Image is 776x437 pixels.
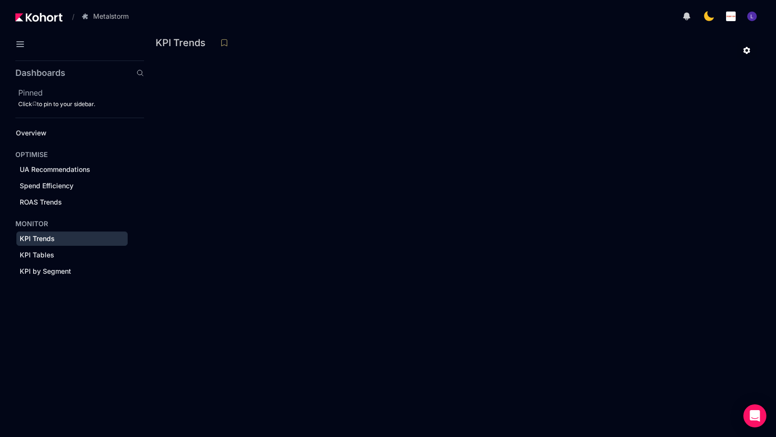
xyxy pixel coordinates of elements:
[16,195,128,209] a: ROAS Trends
[156,38,211,48] h3: KPI Trends
[16,179,128,193] a: Spend Efficiency
[15,219,48,229] h4: MONITOR
[76,8,139,24] button: Metalstorm
[15,13,62,22] img: Kohort logo
[20,165,90,173] span: UA Recommendations
[15,150,48,159] h4: OPTIMISE
[20,251,54,259] span: KPI Tables
[743,404,766,427] div: Open Intercom Messenger
[93,12,129,21] span: Metalstorm
[20,198,62,206] span: ROAS Trends
[18,87,144,98] h2: Pinned
[20,182,73,190] span: Spend Efficiency
[20,267,71,275] span: KPI by Segment
[12,126,128,140] a: Overview
[16,162,128,177] a: UA Recommendations
[64,12,74,22] span: /
[20,234,55,243] span: KPI Trends
[15,69,65,77] h2: Dashboards
[726,12,736,21] img: logo_starform_logosquare_s470_20250826180058448785.jpg
[16,231,128,246] a: KPI Trends
[16,129,47,137] span: Overview
[16,248,128,262] a: KPI Tables
[16,264,128,279] a: KPI by Segment
[18,100,144,108] div: Click to pin to your sidebar.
